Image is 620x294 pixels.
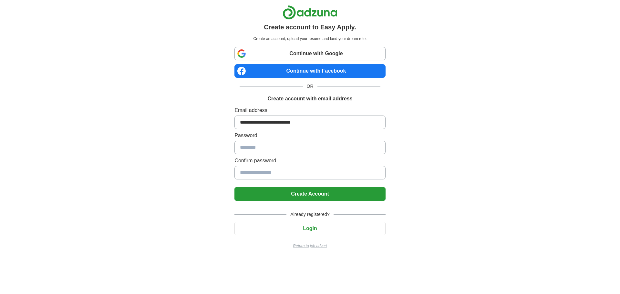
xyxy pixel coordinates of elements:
[234,157,385,165] label: Confirm password
[234,226,385,231] a: Login
[234,132,385,139] label: Password
[264,22,356,32] h1: Create account to Easy Apply.
[234,47,385,60] a: Continue with Google
[234,64,385,78] a: Continue with Facebook
[234,243,385,249] a: Return to job advert
[303,83,317,90] span: OR
[286,211,333,218] span: Already registered?
[267,95,352,103] h1: Create account with email address
[283,5,337,20] img: Adzuna logo
[234,222,385,235] button: Login
[234,106,385,114] label: Email address
[234,187,385,201] button: Create Account
[236,36,384,42] p: Create an account, upload your resume and land your dream role.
